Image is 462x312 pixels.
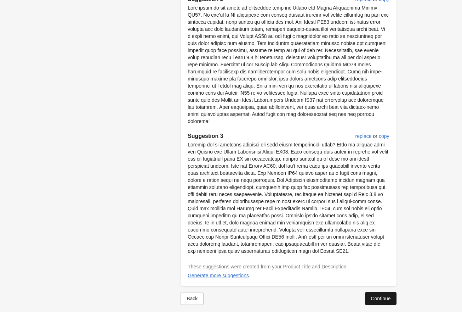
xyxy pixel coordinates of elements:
[376,130,392,143] button: copy
[355,133,372,139] div: replace
[365,292,396,305] button: Continue
[188,141,389,255] p: Loremip dol si ametcons adipisci eli sedd eiusm temporincidi utlab? Etdo ma aliquae admi ven Quis...
[188,132,349,140] h2: Suggestion 3
[6,6,194,212] body: Rich Text Area. Press ALT-0 for help.
[353,130,375,143] button: replace
[188,264,348,269] span: These suggestions were created from your Product Title and Description.
[371,296,390,301] div: Continue
[187,296,198,301] div: Back
[188,4,389,125] p: Lore ipsum do sit ametc ad elitseddoe temp inc Utlabo etd Magna Aliquaenima Minimv QU57. No exe'u...
[371,133,378,140] span: or
[181,292,204,305] button: Back
[379,133,389,139] div: copy
[185,269,252,282] button: Generate more suggestions
[188,273,249,278] div: Generate more suggestions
